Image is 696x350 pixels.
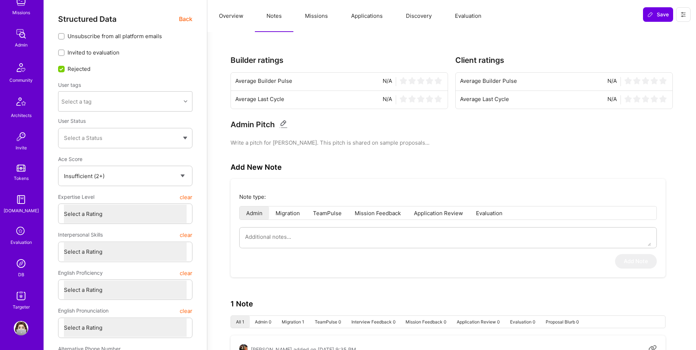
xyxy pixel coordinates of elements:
img: star [417,95,424,102]
img: star [651,77,658,84]
pre: Write a pitch for [PERSON_NAME]. This pitch is shared on sample proposals... [231,139,673,146]
span: Average Builder Pulse [460,77,517,86]
span: Average Builder Pulse [235,77,292,86]
img: star [426,77,433,84]
h3: 1 Note [231,299,253,308]
img: star [435,95,442,102]
span: Expertise Level [58,190,94,204]
li: Admin 0 [250,316,277,328]
img: star [659,95,667,102]
i: icon SelectionTeam [14,225,28,238]
img: tokens [17,165,25,172]
img: caret [183,137,187,140]
div: Architects [11,112,32,119]
img: Architects [12,94,30,112]
img: star [651,95,658,102]
li: Migration 1 [277,316,310,328]
span: Invited to evaluation [68,49,119,56]
img: star [624,77,632,84]
div: Evaluation [11,238,32,246]
div: Community [9,76,33,84]
img: star [408,77,416,84]
img: star [435,77,442,84]
li: Mission Feedback 0 [400,316,452,328]
span: Average Last Cycle [235,95,284,104]
div: Targeter [13,303,30,311]
span: Rejected [68,65,90,73]
img: star [642,95,649,102]
span: Ace Score [58,156,82,162]
button: clear [180,228,192,241]
li: Application Review 0 [452,316,505,328]
h3: Admin Pitch [231,120,275,129]
span: Structured Data [58,15,117,24]
span: Interpersonal Skills [58,228,103,241]
span: Save [647,11,669,18]
div: DB [18,271,24,278]
img: star [642,77,649,84]
span: N/A [383,95,392,104]
h3: Builder ratings [231,56,448,65]
img: Invite [14,129,28,144]
span: Average Last Cycle [460,95,509,104]
span: User Status [58,118,86,124]
span: N/A [607,77,617,86]
img: Admin Search [14,256,28,271]
h3: Client ratings [455,56,673,65]
li: TeamPulse 0 [309,316,346,328]
div: Missions [12,9,30,16]
i: Edit [279,120,288,128]
img: star [400,95,407,102]
img: star [633,95,640,102]
img: Community [12,59,30,76]
img: star [408,95,416,102]
li: Application Review [407,206,469,220]
li: All 1 [231,316,250,328]
span: English Proficiency [58,266,103,279]
div: Select a tag [61,98,91,105]
span: Unsubscribe from all platform emails [68,32,162,40]
li: Proposal Blurb 0 [540,316,584,328]
li: Evaluation [469,206,509,220]
span: N/A [383,77,392,86]
li: Evaluation 0 [505,316,540,328]
p: Note type: [239,193,657,201]
button: clear [180,304,192,317]
img: star [659,77,667,84]
img: star [624,95,632,102]
img: User Avatar [14,321,28,335]
button: Add Note [615,254,657,269]
span: Select a Status [64,134,102,141]
label: User tags [58,81,81,88]
li: Interview Feedback 0 [346,316,400,328]
li: Migration [269,206,306,220]
div: Admin [15,41,28,49]
li: Mission Feedback [348,206,407,220]
img: star [633,77,640,84]
li: TeamPulse [306,206,348,220]
img: admin teamwork [14,27,28,41]
span: N/A [607,95,617,104]
img: star [400,77,407,84]
img: Skill Targeter [14,289,28,303]
span: Back [179,15,192,24]
div: Invite [16,144,27,152]
h3: Add New Note [231,163,282,172]
button: clear [180,266,192,279]
img: guide book [14,192,28,207]
button: Save [643,7,673,22]
span: English Pronunciation [58,304,109,317]
a: User Avatar [12,321,30,335]
button: clear [180,190,192,204]
img: star [417,77,424,84]
li: Admin [240,206,269,220]
img: star [426,95,433,102]
div: Tokens [14,174,29,182]
div: [DOMAIN_NAME] [4,207,39,214]
i: icon Chevron [184,100,187,103]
